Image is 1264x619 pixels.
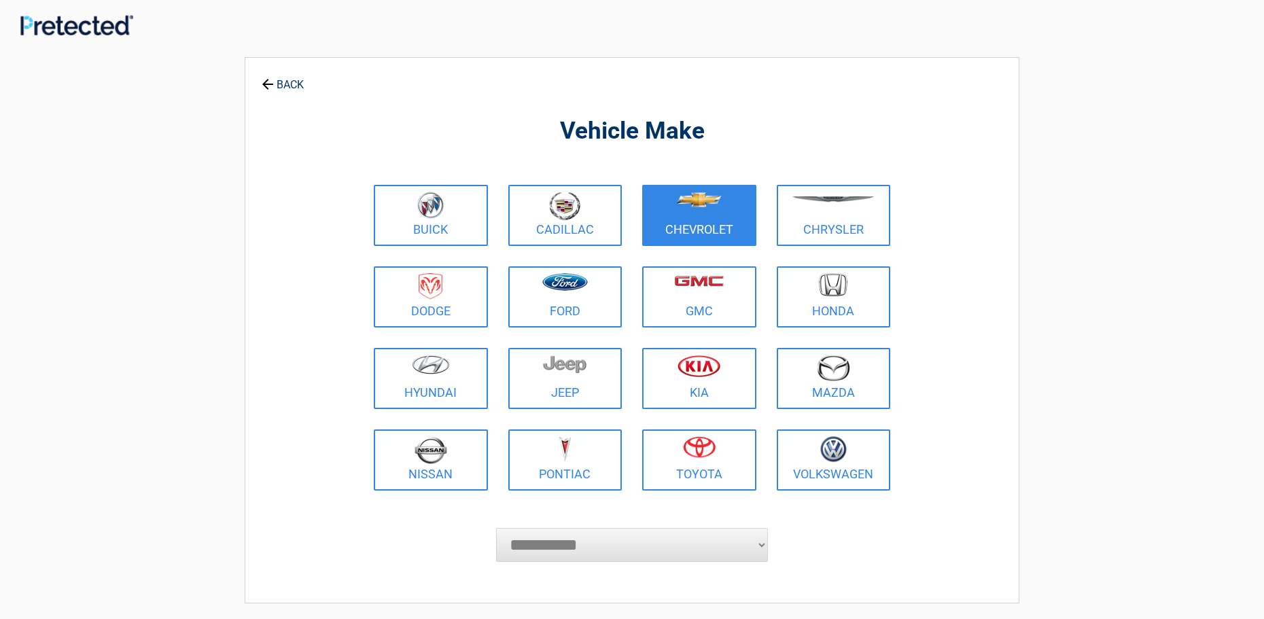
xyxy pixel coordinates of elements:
[642,429,756,491] a: Toyota
[820,436,847,463] img: volkswagen
[558,436,572,462] img: pontiac
[678,355,720,377] img: kia
[777,185,891,246] a: Chrysler
[683,436,716,458] img: toyota
[374,266,488,328] a: Dodge
[374,185,488,246] a: Buick
[816,355,850,381] img: mazda
[777,348,891,409] a: Mazda
[777,429,891,491] a: Volkswagen
[20,15,133,35] img: Main Logo
[676,192,722,207] img: chevrolet
[374,348,488,409] a: Hyundai
[508,266,622,328] a: Ford
[417,192,444,219] img: buick
[508,185,622,246] a: Cadillac
[419,273,442,300] img: dodge
[542,273,588,291] img: ford
[819,273,847,297] img: honda
[508,348,622,409] a: Jeep
[370,116,894,147] h2: Vehicle Make
[642,348,756,409] a: Kia
[374,429,488,491] a: Nissan
[792,196,875,202] img: chrysler
[777,266,891,328] a: Honda
[642,185,756,246] a: Chevrolet
[259,67,306,90] a: BACK
[549,192,580,220] img: cadillac
[674,275,724,287] img: gmc
[642,266,756,328] a: GMC
[508,429,622,491] a: Pontiac
[415,436,447,464] img: nissan
[412,355,450,374] img: hyundai
[543,355,586,374] img: jeep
